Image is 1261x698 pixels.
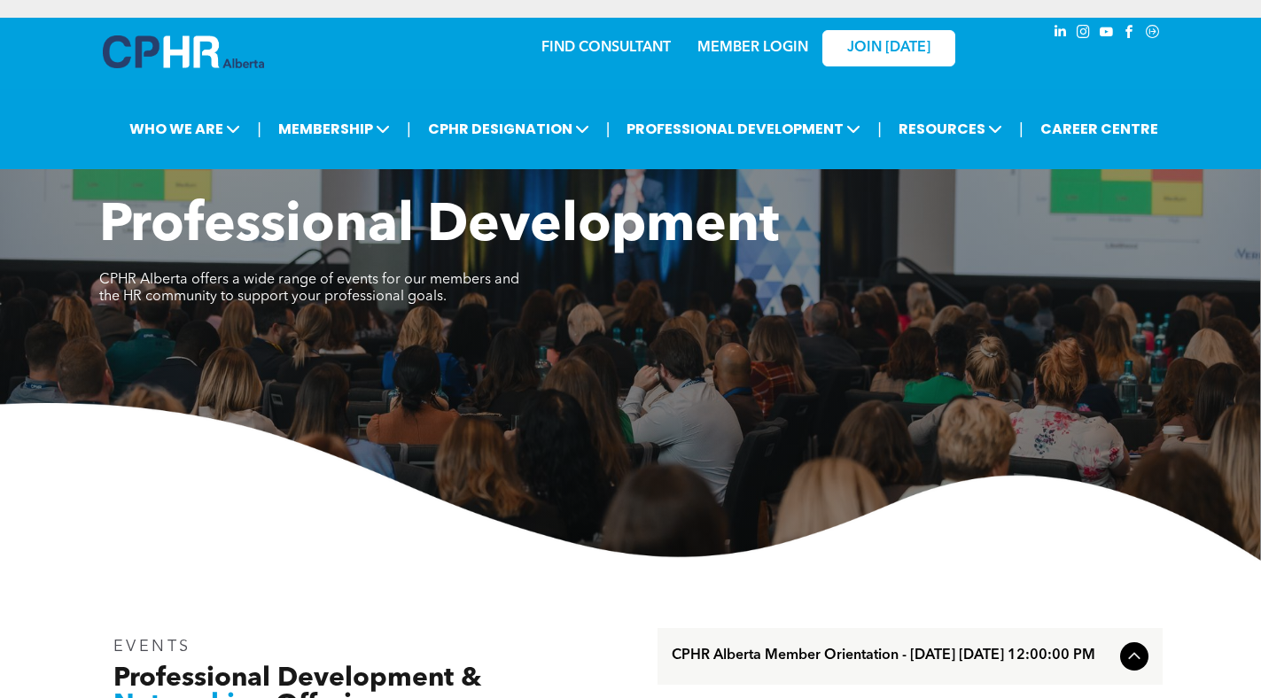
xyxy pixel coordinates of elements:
[113,665,481,692] span: Professional Development &
[1019,111,1024,147] li: |
[893,112,1008,145] span: RESOURCES
[1097,22,1117,46] a: youtube
[1051,22,1070,46] a: linkedin
[1035,112,1164,145] a: CAREER CENTRE
[822,30,955,66] a: JOIN [DATE]
[423,112,595,145] span: CPHR DESIGNATION
[621,112,866,145] span: PROFESSIONAL DEVELOPMENT
[847,40,930,57] span: JOIN [DATE]
[697,41,808,55] a: MEMBER LOGIN
[1143,22,1163,46] a: Social network
[541,41,671,55] a: FIND CONSULTANT
[257,111,261,147] li: |
[672,648,1113,664] span: CPHR Alberta Member Orientation - [DATE] [DATE] 12:00:00 PM
[1074,22,1094,46] a: instagram
[273,112,395,145] span: MEMBERSHIP
[124,112,245,145] span: WHO WE ARE
[113,639,192,655] span: EVENTS
[1120,22,1140,46] a: facebook
[407,111,411,147] li: |
[99,200,779,253] span: Professional Development
[99,273,519,304] span: CPHR Alberta offers a wide range of events for our members and the HR community to support your p...
[103,35,264,68] img: A blue and white logo for cp alberta
[877,111,882,147] li: |
[606,111,611,147] li: |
